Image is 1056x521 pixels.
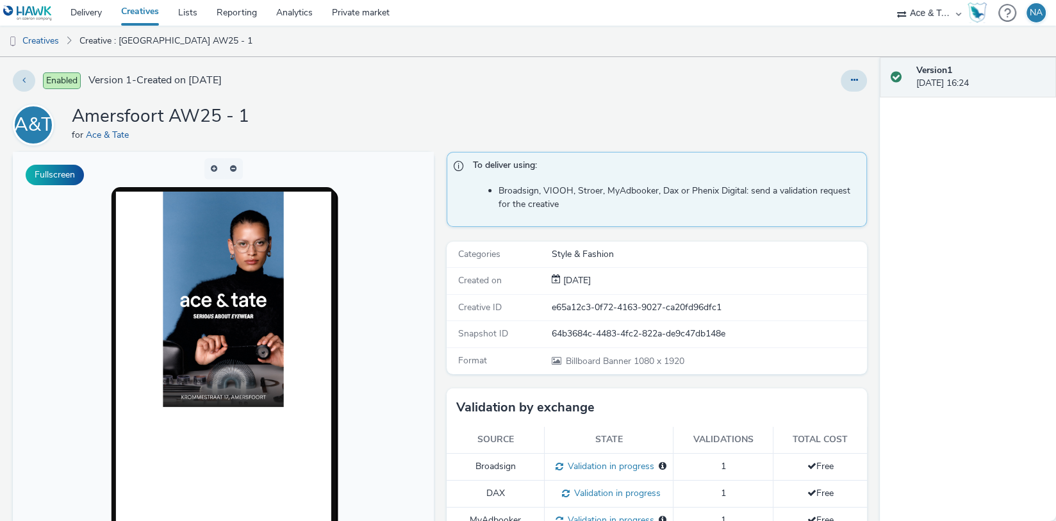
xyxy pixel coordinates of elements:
button: Fullscreen [26,165,84,185]
span: Snapshot ID [458,327,508,340]
span: Version 1 - Created on [DATE] [88,73,222,88]
span: Validation in progress [563,460,654,472]
span: 1 [721,487,726,499]
span: Format [458,354,487,367]
span: Creative ID [458,301,502,313]
th: Source [447,427,545,453]
span: for [72,129,86,141]
a: Creative : [GEOGRAPHIC_DATA] AW25 - 1 [73,26,259,56]
span: 1 [721,460,726,472]
img: Hawk Academy [968,3,987,23]
span: Categories [458,248,500,260]
td: DAX [447,480,545,507]
span: Created on [458,274,502,286]
a: Ace & Tate [86,129,134,141]
span: Enabled [43,72,81,89]
span: To deliver using: [473,159,854,176]
span: Free [807,460,834,472]
span: [DATE] [561,274,591,286]
span: 1080 x 1920 [565,355,684,367]
strong: Version 1 [916,64,952,76]
a: Hawk Academy [968,3,992,23]
span: Validation in progress [570,487,661,499]
th: State [545,427,673,453]
div: [DATE] 16:24 [916,64,1046,90]
div: e65a12c3-0f72-4163-9027-ca20fd96dfc1 [552,301,866,314]
h1: Amersfoort AW25 - 1 [72,104,249,129]
img: undefined Logo [3,5,53,21]
div: NA [1030,3,1043,22]
th: Validations [673,427,773,453]
img: dooh [6,35,19,48]
img: Advertisement preview [150,40,270,255]
th: Total cost [773,427,867,453]
span: Billboard Banner [566,355,634,367]
div: A&T [14,107,53,143]
a: A&T [13,119,59,131]
div: Creation 09 September 2025, 16:24 [561,274,591,287]
div: 64b3684c-4483-4fc2-822a-de9c47db148e [552,327,866,340]
td: Broadsign [447,453,545,480]
span: Free [807,487,834,499]
h3: Validation by exchange [456,398,595,417]
li: Broadsign, VIOOH, Stroer, MyAdbooker, Dax or Phenix Digital: send a validation request for the cr... [499,185,861,211]
div: Style & Fashion [552,248,866,261]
